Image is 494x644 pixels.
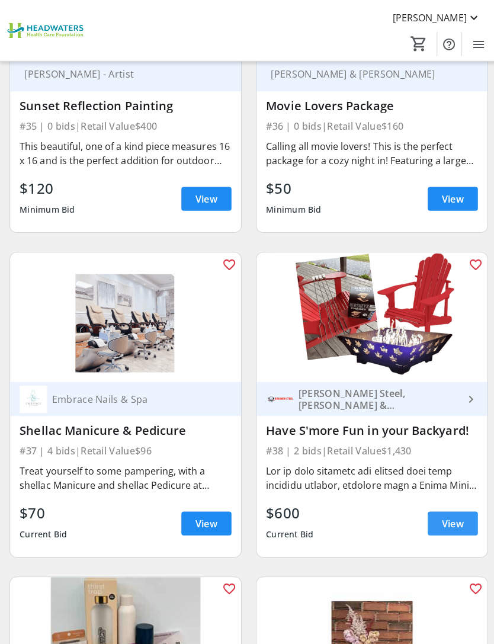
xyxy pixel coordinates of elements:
span: View [439,512,460,527]
div: This beautiful, one of a kind piece measures 16 x 16 and is the perfect addition for outdoor enth... [20,138,230,166]
div: Calling all movie lovers! This is the perfect package for a cozy night in! Featuring a large coun... [264,138,474,166]
div: #37 | 4 bids | Retail Value $96 [20,439,230,456]
img: Headwaters Health Care Foundation's Logo [7,8,86,53]
a: View [425,508,474,531]
mat-icon: favorite_outline [220,578,235,592]
div: Lor ip dolo sitametc adi elitsed doei temp incididu utlabor, etdolore magn a Enima Mini Ven quisn... [264,460,474,489]
div: Have S'more Fun in your Backyard! [264,420,474,434]
div: #38 | 2 bids | Retail Value $1,430 [264,439,474,456]
a: View [180,185,230,209]
mat-icon: favorite_outline [220,255,235,270]
button: Cart [405,33,426,54]
a: Brannon Steel, Elaine & Tony Traetto and The Gala Committee[PERSON_NAME] Steel, [PERSON_NAME] & [... [255,379,484,413]
div: #36 | 0 bids | Retail Value $160 [264,117,474,133]
img: Have S'more Fun in your Backyard! [255,251,484,380]
mat-icon: favorite_outline [465,255,479,270]
a: View [180,508,230,531]
div: Current Bid [20,520,67,541]
div: Movie Lovers Package [264,98,474,112]
button: Menu [463,32,487,56]
img: Shellac Manicure & Pedicure [10,251,239,380]
span: View [194,190,216,204]
span: View [194,512,216,527]
mat-icon: favorite_outline [465,578,479,592]
div: Treat yourself to some pampering, with a shellac Manicure and shellac Pedicure at Embrace! [PERSO... [20,460,230,489]
div: Shellac Manicure & Pedicure [20,420,230,434]
div: [PERSON_NAME] & [PERSON_NAME] [264,68,460,79]
span: View [439,190,460,204]
img: Embrace Nails & Spa [20,383,47,410]
div: $600 [264,498,312,520]
a: View [425,185,474,209]
button: [PERSON_NAME] [380,8,487,27]
div: [PERSON_NAME] Steel, [PERSON_NAME] & [PERSON_NAME] and The Gala Committee [291,385,460,408]
div: Sunset Reflection Painting [20,98,230,112]
div: $50 [264,176,319,197]
div: $70 [20,498,67,520]
div: Current Bid [264,520,312,541]
span: [PERSON_NAME] [390,11,463,25]
div: Minimum Bid [20,197,75,219]
mat-icon: keyboard_arrow_right [460,389,474,403]
div: Minimum Bid [264,197,319,219]
div: [PERSON_NAME] - Artist [20,68,216,79]
div: #35 | 0 bids | Retail Value $400 [20,117,230,133]
div: $120 [20,176,75,197]
img: Brannon Steel, Elaine & Tony Traetto and The Gala Committee [264,383,291,410]
button: Help [434,32,458,56]
div: Embrace Nails & Spa [47,390,216,402]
